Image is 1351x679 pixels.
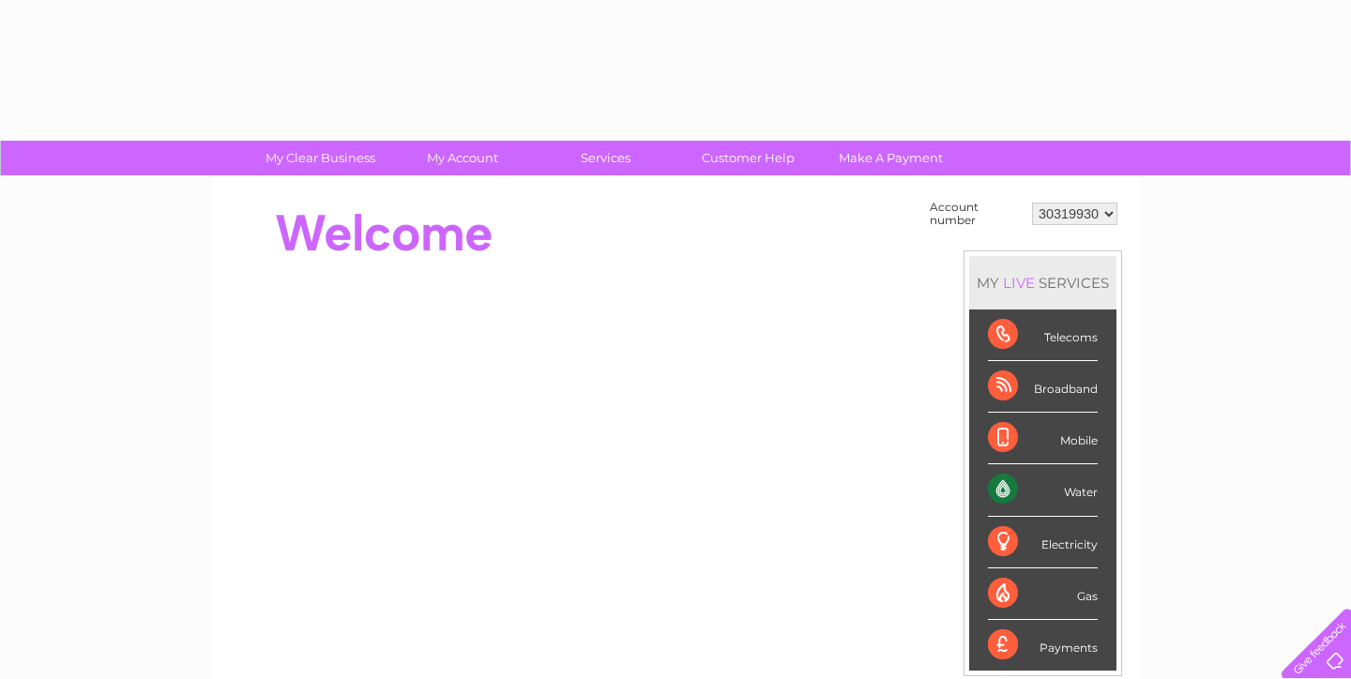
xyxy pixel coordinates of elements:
a: Services [528,141,683,175]
div: Electricity [988,517,1098,568]
a: My Account [386,141,540,175]
div: Broadband [988,361,1098,413]
div: Payments [988,620,1098,671]
a: My Clear Business [243,141,398,175]
div: Mobile [988,413,1098,464]
div: LIVE [999,274,1039,292]
div: Water [988,464,1098,516]
a: Make A Payment [813,141,968,175]
div: MY SERVICES [969,256,1116,309]
td: Account number [925,196,1027,232]
div: Telecoms [988,309,1098,361]
div: Gas [988,568,1098,620]
a: Customer Help [671,141,826,175]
